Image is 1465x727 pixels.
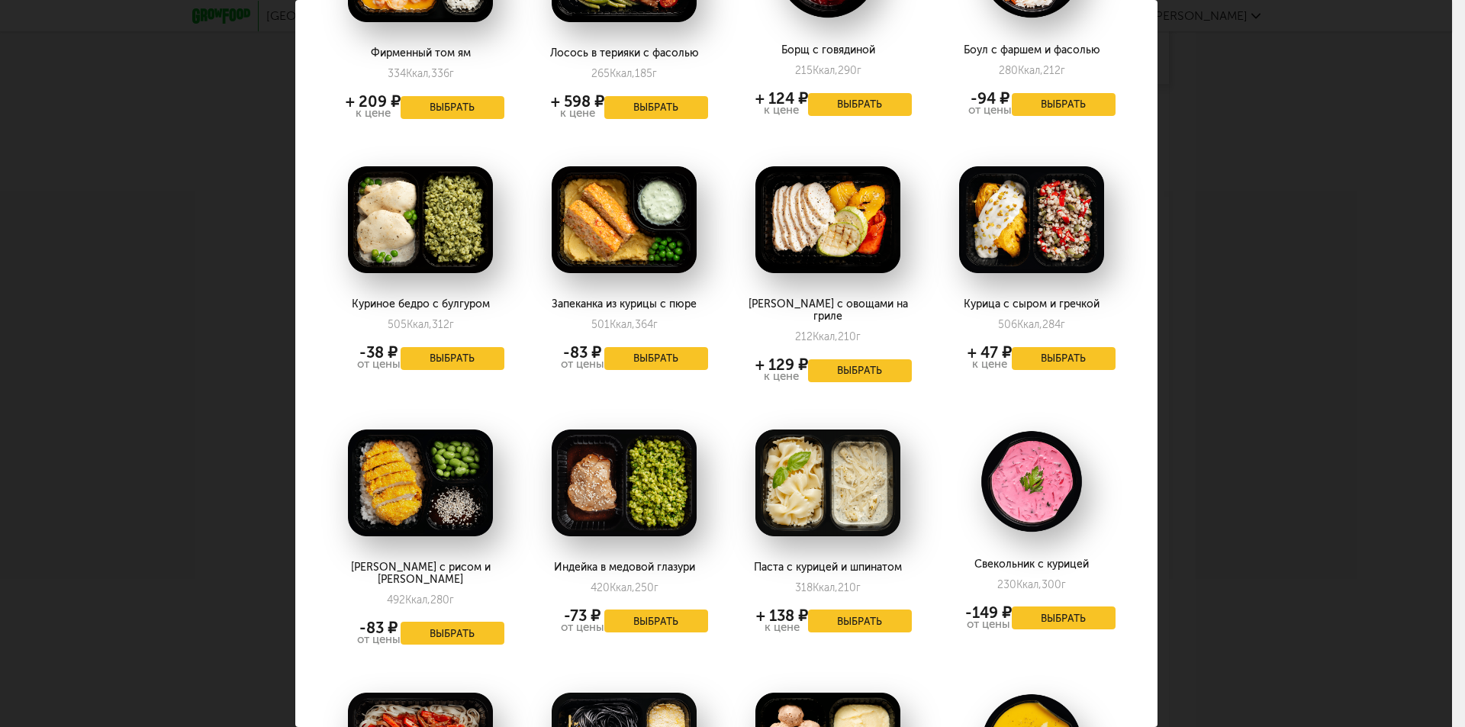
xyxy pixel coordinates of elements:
div: от цены [357,359,401,370]
span: г [654,581,658,594]
div: + 47 ₽ [968,346,1012,359]
button: Выбрать [604,96,708,119]
div: 334 336 [388,67,454,80]
button: Выбрать [604,347,708,370]
span: Ккал, [610,581,635,594]
div: -94 ₽ [968,92,1012,105]
button: Выбрать [1012,93,1116,116]
button: Выбрать [808,359,912,382]
span: Ккал, [610,67,635,80]
div: Индейка в медовой глазури [540,561,707,574]
div: 506 284 [998,318,1065,331]
div: Курица с сыром и гречкой [948,298,1115,310]
div: 230 300 [997,578,1066,591]
span: г [652,67,657,80]
span: г [1061,318,1065,331]
div: Запеканка из курицы с пюре [540,298,707,310]
div: от цены [561,359,604,370]
div: 318 210 [795,581,861,594]
div: -38 ₽ [357,346,401,359]
div: к цене [968,359,1012,370]
span: г [856,581,861,594]
div: от цены [968,105,1012,116]
div: от цены [561,622,604,633]
div: [PERSON_NAME] с рисом и [PERSON_NAME] [336,561,504,586]
button: Выбрать [1012,347,1116,370]
button: Выбрать [401,622,504,645]
span: Ккал, [407,318,432,331]
div: -83 ₽ [561,346,604,359]
button: Выбрать [1012,606,1116,629]
div: от цены [357,634,401,645]
span: Ккал, [405,594,430,606]
div: 280 212 [999,64,1065,77]
span: Ккал, [610,318,635,331]
img: big_HiiCm5w86QSjzLpf.png [348,166,493,273]
div: Борщ с говядиной [744,44,911,56]
button: Выбрать [401,347,504,370]
img: big_BZtb2hnABZbDWl1Q.png [552,429,697,536]
div: 420 250 [591,581,658,594]
span: г [449,67,454,80]
div: Свекольник с курицей [948,558,1115,571]
span: г [856,330,861,343]
img: big_Xr6ZhdvKR9dr3erW.png [959,166,1104,273]
div: 492 280 [387,594,454,606]
span: г [1061,64,1065,77]
img: big_u4gUFyGI04g4Uk5Q.png [755,166,900,273]
span: Ккал, [813,581,838,594]
div: Боул с фаршем и фасолью [948,44,1115,56]
span: Ккал, [406,67,431,80]
button: Выбрать [808,93,912,116]
div: Фирменный том ям [336,47,504,60]
button: Выбрать [808,610,912,632]
div: к цене [755,105,808,116]
div: 501 364 [591,318,658,331]
div: Куриное бедро с булгуром [336,298,504,310]
div: от цены [965,619,1012,630]
img: big_N6rXserNhu5ccCnH.png [959,429,1104,533]
div: -149 ₽ [965,606,1012,619]
img: big_2fX2LWCYjyJ3431o.png [348,429,493,536]
span: г [449,318,454,331]
span: Ккал, [1017,318,1042,331]
div: + 129 ₽ [755,359,808,371]
div: к цене [755,371,808,382]
span: г [1061,578,1066,591]
img: big_XVkTC3FBYXOheKHU.png [552,166,697,273]
span: Ккал, [1018,64,1043,77]
span: г [449,594,454,606]
span: Ккал, [813,64,838,77]
div: + 598 ₽ [551,95,604,108]
div: к цене [551,108,604,119]
span: Ккал, [1016,578,1042,591]
div: 505 312 [388,318,454,331]
div: + 138 ₽ [756,610,808,622]
button: Выбрать [604,610,708,632]
div: 215 290 [795,64,861,77]
div: Лосось в терияки с фасолью [540,47,707,60]
div: Паста с курицей и шпинатом [744,561,911,574]
img: big_npDwGPDQNpctKN0o.png [755,429,900,536]
div: к цене [756,622,808,633]
span: г [653,318,658,331]
div: -73 ₽ [561,610,604,622]
div: -83 ₽ [357,622,401,634]
div: + 209 ₽ [346,95,401,108]
div: + 124 ₽ [755,92,808,105]
div: к цене [346,108,401,119]
div: [PERSON_NAME] с овощами на гриле [744,298,911,323]
span: Ккал, [813,330,838,343]
div: 265 185 [591,67,657,80]
div: 212 210 [795,330,861,343]
button: Выбрать [401,96,504,119]
span: г [857,64,861,77]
